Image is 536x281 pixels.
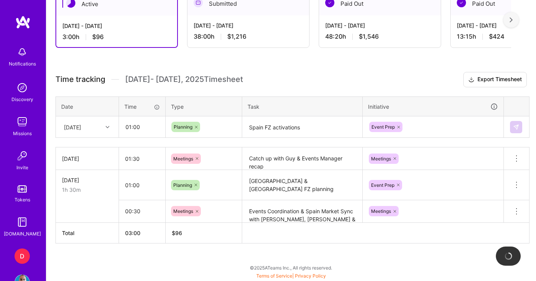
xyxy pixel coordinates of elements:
[15,248,30,264] div: D
[510,17,513,23] img: right
[325,33,435,41] div: 48:20 h
[106,125,109,129] i: icon Chevron
[119,149,165,169] input: HH:MM
[243,201,362,222] textarea: Events Coordination & Spain Market Sync with [PERSON_NAME], [PERSON_NAME] & [PERSON_NAME]
[510,121,523,133] div: null
[194,33,303,41] div: 38:00 h
[15,214,30,230] img: guide book
[64,123,81,131] div: [DATE]
[295,273,326,279] a: Privacy Policy
[62,176,112,184] div: [DATE]
[173,208,193,214] span: Meetings
[256,273,292,279] a: Terms of Service
[13,129,32,137] div: Missions
[371,156,391,162] span: Meetings
[371,182,394,188] span: Event Prep
[16,163,28,172] div: Invite
[11,95,33,103] div: Discovery
[325,21,435,29] div: [DATE] - [DATE]
[124,103,160,111] div: Time
[9,60,36,68] div: Notifications
[174,124,192,130] span: Planning
[463,72,527,87] button: Export Timesheet
[172,230,182,236] span: $ 96
[368,102,498,111] div: Initiative
[173,182,192,188] span: Planning
[359,33,379,41] span: $1,546
[468,76,474,84] i: icon Download
[256,273,326,279] span: |
[46,258,536,277] div: © 2025 ATeams Inc., All rights reserved.
[194,21,303,29] div: [DATE] - [DATE]
[56,222,119,243] th: Total
[173,156,193,162] span: Meetings
[242,96,363,116] th: Task
[15,148,30,163] img: Invite
[489,33,504,41] span: $424
[166,96,242,116] th: Type
[119,117,165,137] input: HH:MM
[18,185,27,193] img: tokens
[55,75,105,84] span: Time tracking
[371,124,395,130] span: Event Prep
[503,251,513,261] img: loading
[4,230,41,238] div: [DOMAIN_NAME]
[62,155,112,163] div: [DATE]
[513,124,519,130] img: Submit
[15,44,30,60] img: bell
[119,201,165,221] input: HH:MM
[125,75,243,84] span: [DATE] - [DATE] , 2025 Timesheet
[56,96,119,116] th: Date
[119,222,166,243] th: 03:00
[92,33,104,41] span: $96
[227,33,246,41] span: $1,216
[62,186,112,194] div: 1h 30m
[371,208,391,214] span: Meetings
[243,117,362,137] textarea: Spain FZ activations
[15,196,30,204] div: Tokens
[243,148,362,169] textarea: Catch up with Guy & Events Manager recap
[119,175,165,195] input: HH:MM
[13,248,32,264] a: D
[62,22,171,30] div: [DATE] - [DATE]
[15,15,31,29] img: logo
[15,114,30,129] img: teamwork
[243,171,362,199] textarea: [GEOGRAPHIC_DATA] & [GEOGRAPHIC_DATA] FZ planning
[62,33,171,41] div: 3:00 h
[15,80,30,95] img: discovery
